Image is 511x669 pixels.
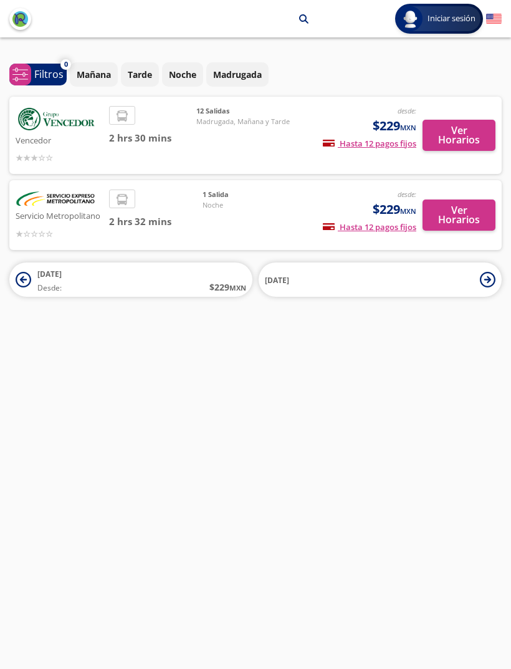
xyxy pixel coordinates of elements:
[323,221,416,233] span: Hasta 12 pagos fijos
[265,275,289,286] span: [DATE]
[16,208,103,223] p: Servicio Metropolitano
[16,106,97,132] img: Vencedor
[213,68,262,81] p: Madrugada
[64,59,68,70] span: 0
[9,8,31,30] button: back
[423,120,495,151] button: Ver Horarios
[203,200,290,211] span: Noche
[423,200,495,231] button: Ver Horarios
[70,62,118,87] button: Mañana
[109,131,196,145] span: 2 hrs 30 mins
[162,62,203,87] button: Noche
[209,281,246,294] span: $ 229
[109,214,203,229] span: 2 hrs 32 mins
[196,117,290,127] span: Madrugada, Mañana y Tarde
[128,68,152,81] p: Tarde
[9,262,252,297] button: [DATE]Desde:$229MXN
[229,283,246,292] small: MXN
[486,11,502,27] button: English
[323,138,416,149] span: Hasta 12 pagos fijos
[16,132,103,147] p: Vencedor
[16,190,97,208] img: Servicio Metropolitano
[121,62,159,87] button: Tarde
[373,200,416,219] span: $229
[373,117,416,135] span: $229
[169,68,196,81] p: Noche
[77,68,111,81] p: Mañana
[398,190,416,199] em: desde:
[115,12,204,26] p: [GEOGRAPHIC_DATA]
[400,206,416,216] small: MXN
[400,123,416,132] small: MXN
[259,262,502,297] button: [DATE]
[196,106,290,117] span: 12 Salidas
[9,64,67,85] button: 0Filtros
[423,12,480,25] span: Iniciar sesión
[398,106,416,115] em: desde:
[203,190,290,200] span: 1 Salida
[37,282,62,294] span: Desde:
[219,12,290,26] p: [PERSON_NAME]
[206,62,269,87] button: Madrugada
[37,269,62,279] span: [DATE]
[34,67,64,82] p: Filtros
